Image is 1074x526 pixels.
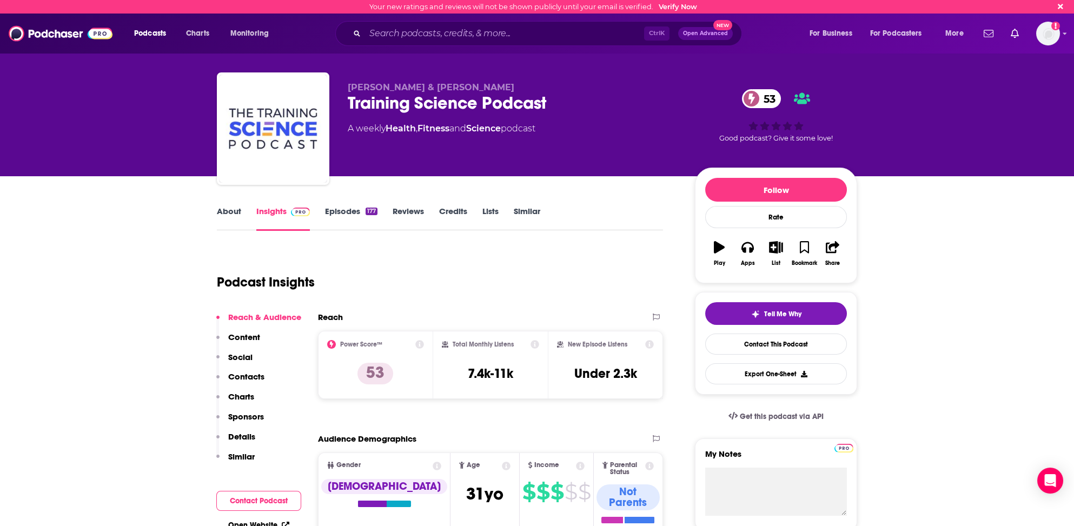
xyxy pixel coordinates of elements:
p: Details [228,431,255,442]
a: Health [386,123,416,134]
a: Episodes177 [325,206,377,231]
button: Similar [216,451,255,471]
img: Podchaser - Follow, Share and Rate Podcasts [9,23,112,44]
button: open menu [938,25,977,42]
div: Not Parents [596,484,660,510]
a: Charts [179,25,216,42]
div: [DEMOGRAPHIC_DATA] [321,479,447,494]
span: Podcasts [134,26,166,41]
button: open menu [223,25,283,42]
div: 177 [366,208,377,215]
span: , [416,123,417,134]
span: $ [536,483,549,501]
button: Contacts [216,371,264,391]
p: 53 [357,363,393,384]
button: Play [705,234,733,273]
div: Play [714,260,725,267]
span: 53 [753,89,781,108]
input: Search podcasts, credits, & more... [365,25,644,42]
span: Charts [186,26,209,41]
div: Your new ratings and reviews will not be shown publicly until your email is verified. [369,3,697,11]
h2: New Episode Listens [568,341,627,348]
button: open menu [863,25,938,42]
button: Social [216,352,253,372]
div: A weekly podcast [348,122,535,135]
img: Podchaser Pro [834,444,853,452]
span: Income [534,462,559,469]
button: Details [216,431,255,451]
p: Charts [228,391,254,402]
img: Training Science Podcast [219,75,327,183]
button: Reach & Audience [216,312,301,332]
div: List [772,260,780,267]
h2: Audience Demographics [318,434,416,444]
span: Age [467,462,480,469]
span: Gender [336,462,361,469]
button: open menu [127,25,180,42]
a: Credits [439,206,467,231]
span: Parental Status [610,462,644,476]
a: Similar [514,206,540,231]
a: Pro website [834,442,853,452]
h2: Power Score™ [340,341,382,348]
a: About [217,206,241,231]
span: 31 yo [466,483,503,504]
p: Contacts [228,371,264,382]
span: $ [578,483,591,501]
div: Share [825,260,840,267]
button: Charts [216,391,254,411]
a: Get this podcast via API [720,403,832,430]
a: Fitness [417,123,449,134]
label: My Notes [705,449,847,468]
p: Social [228,352,253,362]
a: Show notifications dropdown [1006,24,1023,43]
h2: Reach [318,312,343,322]
h3: 7.4k-11k [468,365,513,382]
div: 53Good podcast? Give it some love! [695,82,857,149]
button: Bookmark [790,234,818,273]
p: Reach & Audience [228,312,301,322]
span: $ [522,483,535,501]
button: Show profile menu [1036,22,1060,45]
span: Open Advanced [683,31,728,36]
p: Similar [228,451,255,462]
img: User Profile [1036,22,1060,45]
span: $ [565,483,577,501]
span: For Business [810,26,852,41]
svg: Email not verified [1051,22,1060,30]
button: List [762,234,790,273]
span: Logged in as BretAita [1036,22,1060,45]
span: New [713,20,733,30]
div: Open Intercom Messenger [1037,468,1063,494]
span: Tell Me Why [764,310,801,318]
a: Science [466,123,501,134]
div: Apps [741,260,755,267]
button: Sponsors [216,411,264,431]
p: Content [228,332,260,342]
button: Contact Podcast [216,491,301,511]
div: Search podcasts, credits, & more... [346,21,752,46]
button: Content [216,332,260,352]
h1: Podcast Insights [217,274,315,290]
button: Apps [733,234,761,273]
span: [PERSON_NAME] & [PERSON_NAME] [348,82,514,92]
span: Ctrl K [644,26,669,41]
img: Podchaser Pro [291,208,310,216]
img: tell me why sparkle [751,310,760,318]
button: Open AdvancedNew [678,27,733,40]
span: and [449,123,466,134]
span: More [945,26,964,41]
button: Follow [705,178,847,202]
span: Monitoring [230,26,269,41]
p: Sponsors [228,411,264,422]
a: Contact This Podcast [705,334,847,355]
h2: Total Monthly Listens [453,341,514,348]
button: open menu [802,25,866,42]
div: Rate [705,206,847,228]
div: Bookmark [792,260,817,267]
button: Share [819,234,847,273]
a: Lists [482,206,499,231]
button: Export One-Sheet [705,363,847,384]
button: tell me why sparkleTell Me Why [705,302,847,325]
